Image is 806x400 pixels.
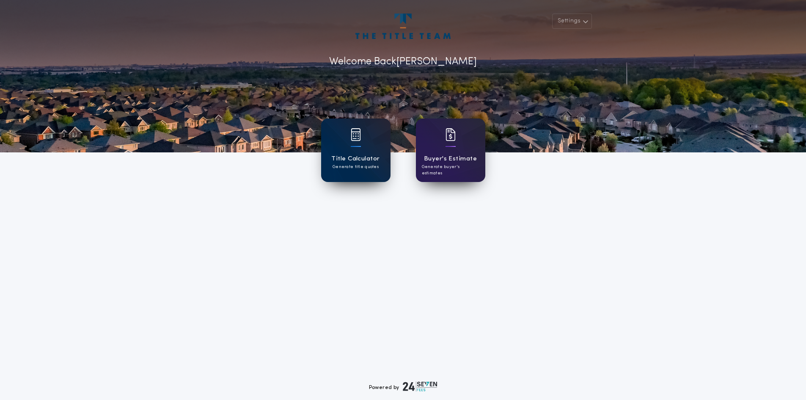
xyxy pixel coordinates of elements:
a: card iconTitle CalculatorGenerate title quotes [321,119,391,182]
img: account-logo [355,14,450,39]
h1: Title Calculator [331,154,380,164]
img: card icon [351,128,361,141]
div: Powered by [369,381,437,392]
h1: Buyer's Estimate [424,154,477,164]
p: Generate title quotes [333,164,379,170]
img: card icon [446,128,456,141]
button: Settings [552,14,592,29]
img: logo [403,381,437,392]
p: Generate buyer's estimates [422,164,479,177]
a: card iconBuyer's EstimateGenerate buyer's estimates [416,119,485,182]
p: Welcome Back [PERSON_NAME] [329,54,477,69]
